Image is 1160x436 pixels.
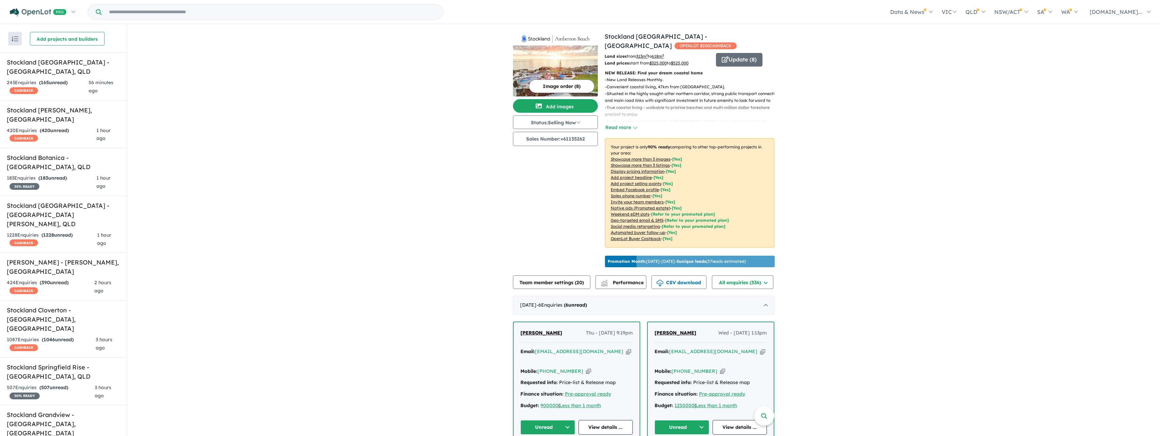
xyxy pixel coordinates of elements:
strong: ( unread) [40,279,69,286]
strong: Mobile: [655,368,671,374]
button: Unread [655,420,709,435]
span: CASHBACK [10,239,38,246]
a: Stockland [GEOGRAPHIC_DATA] - [GEOGRAPHIC_DATA] [605,33,707,50]
div: 183 Enquir ies [7,174,96,190]
div: 1228 Enquir ies [7,231,97,248]
p: - True coastal living - walkable to pristine beaches and multi-million dollar foreshore precinct ... [605,104,780,118]
a: Pre-approval ready [699,391,745,397]
u: Less than 1 month [696,402,737,408]
u: 313 m [636,54,648,59]
button: Update (8) [716,53,762,67]
u: Add project headline [611,175,652,180]
a: [PHONE_NUMBER] [537,368,583,374]
button: Performance [595,275,646,289]
img: download icon [657,280,663,287]
span: 507 [41,384,50,390]
span: 20 [576,279,582,286]
img: line-chart.svg [601,280,607,284]
span: [ Yes ] [663,181,673,186]
span: 420 [41,127,50,133]
span: to [667,60,688,66]
span: [PERSON_NAME] [520,330,562,336]
u: Social media retargeting [611,224,660,229]
div: [DATE] [513,296,774,315]
span: to [648,54,664,59]
span: [Refer to your promoted plan] [651,212,715,217]
u: Invite your team members [611,199,664,204]
h5: Stockland Springfield Rise - [GEOGRAPHIC_DATA] , QLD [7,363,120,381]
u: Display pricing information [611,169,664,174]
strong: Requested info: [520,379,558,385]
span: 2 hours ago [94,279,111,294]
a: 900000 [540,402,558,408]
div: Price-list & Release map [520,379,633,387]
span: [PERSON_NAME] [655,330,696,336]
strong: ( unread) [42,337,74,343]
button: CSV download [651,275,706,289]
img: Openlot PRO Logo White [10,8,67,17]
button: Copy [586,368,591,375]
button: Add images [513,99,598,113]
strong: ( unread) [39,79,68,86]
strong: Email: [520,348,535,355]
p: - New Land Releases Monthly. [605,76,780,83]
b: Promotion Month: [608,259,646,264]
span: 1 hour ago [96,127,111,142]
span: CASHBACK [10,344,38,351]
strong: ( unread) [40,127,69,133]
a: View details ... [578,420,633,435]
span: [Refer to your promoted plan] [662,224,725,229]
u: Pre-approval ready [565,391,611,397]
span: [Yes] [672,205,682,211]
a: Less than 1 month [559,402,601,408]
strong: Finance situation: [520,391,564,397]
div: 243 Enquir ies [7,79,89,95]
span: 1046 [43,337,55,343]
input: Try estate name, suburb, builder or developer [103,5,442,19]
div: 420 Enquir ies [7,127,96,143]
div: 424 Enquir ies [7,279,94,295]
img: Stockland Amberton Beach - Eglinton Logo [516,35,595,43]
b: Land sizes [605,54,627,59]
button: Copy [760,348,765,355]
a: [PERSON_NAME] [655,329,696,337]
h5: Stockland [GEOGRAPHIC_DATA] - [GEOGRAPHIC_DATA] , QLD [7,58,120,76]
strong: Email: [655,348,669,355]
span: 35 % READY [10,183,39,190]
span: 3 hours ago [95,384,111,399]
u: Embed Facebook profile [611,187,659,192]
span: - 6 Enquir ies [536,302,587,308]
img: sort.svg [12,36,18,41]
a: [PERSON_NAME] [520,329,562,337]
strong: Requested info: [655,379,692,385]
span: [ Yes ] [661,187,670,192]
a: [EMAIL_ADDRESS][DOMAIN_NAME] [669,348,757,355]
u: Add project selling-points [611,181,661,186]
span: [Yes] [663,236,673,241]
span: [ Yes ] [671,163,681,168]
p: - In the growing coastal suburb of [GEOGRAPHIC_DATA], enjoy convenient schools, shops & transport... [605,118,780,132]
p: [DATE] - [DATE] - ( 27 leads estimated) [608,258,746,265]
p: start from [605,60,711,67]
h5: [PERSON_NAME] - [PERSON_NAME] , [GEOGRAPHIC_DATA] [7,258,120,276]
button: Copy [626,348,631,355]
span: [ Yes ] [672,157,682,162]
div: Price-list & Release map [655,379,767,387]
p: - Situated in the highly sought-after northern corridor, strong public transport connection and m... [605,90,780,104]
span: CASHBACK [10,287,38,294]
u: Weekend eDM slots [611,212,649,217]
b: 5 unique leads [677,259,706,264]
span: CASHBACK [10,135,38,142]
span: 1 hour ago [96,175,111,189]
div: 507 Enquir ies [7,384,95,400]
span: OPENLOT $ 200 CASHBACK [675,42,737,49]
span: [DOMAIN_NAME]... [1090,8,1142,15]
span: Wed - [DATE] 1:13pm [718,329,767,337]
span: 390 [41,279,50,286]
button: Add projects and builders [30,32,105,46]
span: 3 hours ago [96,337,112,351]
strong: Budget: [520,402,539,408]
